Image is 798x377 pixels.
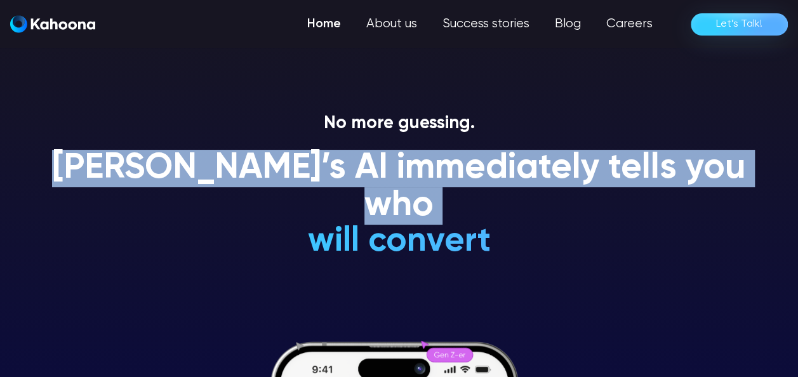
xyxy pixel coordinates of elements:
a: Let’s Talk! [691,13,788,36]
a: Careers [594,11,665,37]
a: Blog [542,11,594,37]
p: No more guessing. [40,113,758,135]
a: home [10,15,95,34]
img: Kahoona logo white [10,15,95,33]
a: Home [295,11,354,37]
h1: will convert [212,223,586,260]
a: About us [354,11,430,37]
g: Gen Z-er [435,352,466,357]
a: Success stories [430,11,542,37]
div: Let’s Talk! [716,14,762,34]
h1: [PERSON_NAME]’s AI immediately tells you who [40,150,758,225]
